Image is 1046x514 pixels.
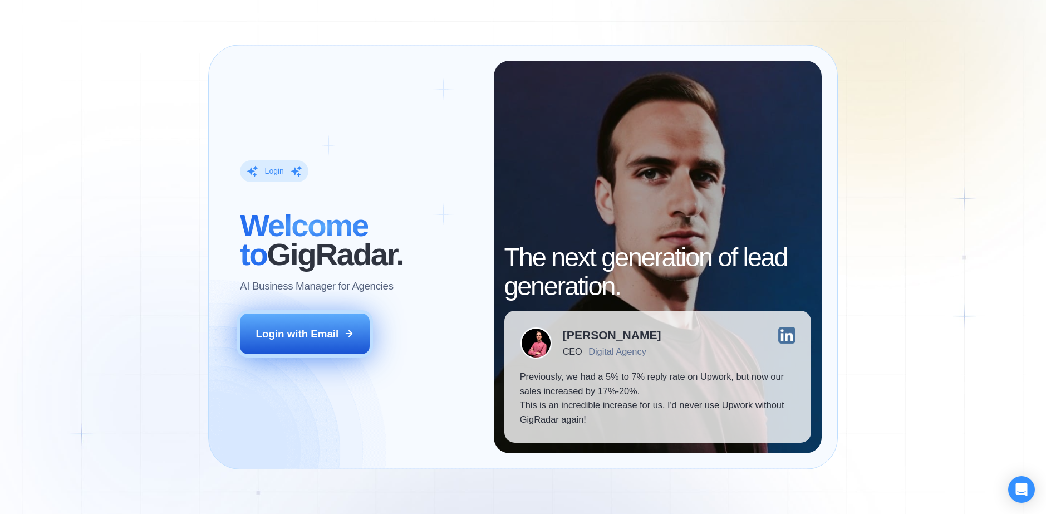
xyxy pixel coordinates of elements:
[265,166,284,177] div: Login
[563,329,661,341] div: [PERSON_NAME]
[1008,476,1035,503] div: Open Intercom Messenger
[240,208,368,272] span: Welcome to
[520,370,795,427] p: Previously, we had a 5% to 7% reply rate on Upwork, but now our sales increased by 17%-20%. This ...
[240,314,370,354] button: Login with Email
[563,346,582,357] div: CEO
[588,346,646,357] div: Digital Agency
[504,243,812,300] h2: The next generation of lead generation.
[240,211,478,268] h2: ‍ GigRadar.
[240,279,394,293] p: AI Business Manager for Agencies
[256,327,339,341] div: Login with Email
